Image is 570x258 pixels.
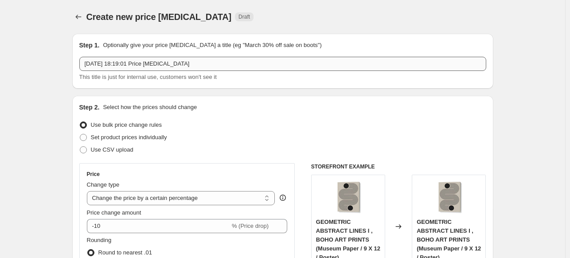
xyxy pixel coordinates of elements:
span: This title is just for internal use, customers won't see it [79,74,217,80]
span: Set product prices individually [91,134,167,141]
h3: Price [87,171,100,178]
span: Draft [238,13,250,20]
span: % (Price drop) [232,223,269,229]
span: Create new price [MEDICAL_DATA] [86,12,232,22]
img: gallerywrap-resized_212f066c-7c3d-4415-9b16-553eb73bee29_80x.jpg [431,180,467,215]
span: Round to nearest .01 [98,249,152,256]
p: Optionally give your price [MEDICAL_DATA] a title (eg "March 30% off sale on boots") [103,41,321,50]
span: Change type [87,181,120,188]
span: Rounding [87,237,112,243]
div: help [278,193,287,202]
span: Price change amount [87,209,141,216]
input: 30% off holiday sale [79,57,486,71]
input: -15 [87,219,230,233]
h2: Step 1. [79,41,100,50]
span: Use CSV upload [91,146,133,153]
p: Select how the prices should change [103,103,197,112]
img: gallerywrap-resized_212f066c-7c3d-4415-9b16-553eb73bee29_80x.jpg [330,180,366,215]
button: Price change jobs [72,11,85,23]
h2: Step 2. [79,103,100,112]
span: Use bulk price change rules [91,121,162,128]
h6: STOREFRONT EXAMPLE [311,163,486,170]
